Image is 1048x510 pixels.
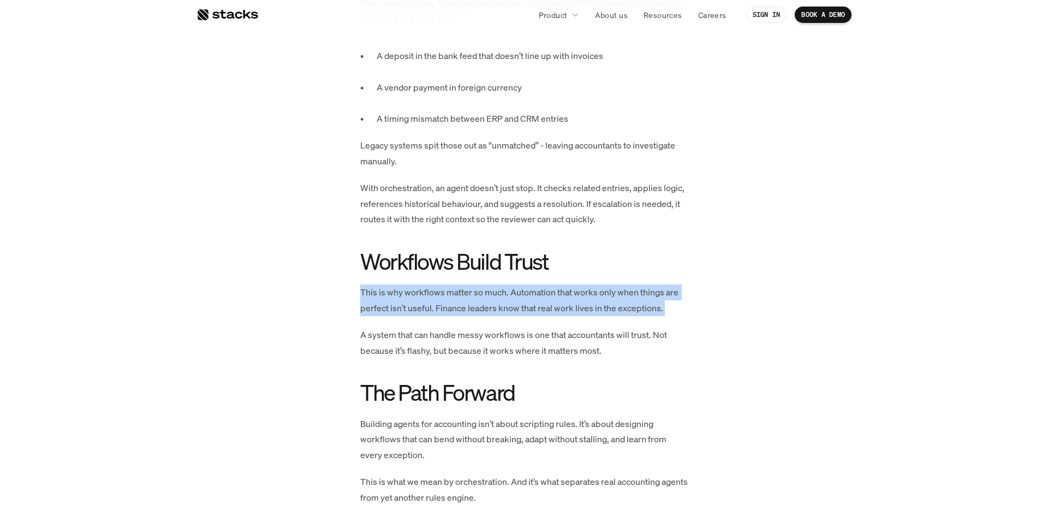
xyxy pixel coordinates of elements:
[360,380,688,405] h2: The Path Forward
[360,249,688,274] h2: Workflows Build Trust
[637,5,689,25] a: Resources
[360,474,688,506] p: This is what we mean by orchestration. And it’s what separates real accounting agents from yet an...
[644,9,682,21] p: Resources
[692,5,733,25] a: Careers
[360,416,688,463] p: Building agents for accounting isn’t about scripting rules. It’s about designing workflows that c...
[795,7,851,23] a: BOOK A DEMO
[360,180,688,227] p: With orchestration, an agent doesn’t just stop. It checks related entries, applies logic, referen...
[360,138,688,169] p: Legacy systems spit those out as “unmatched” - leaving accountants to investigate manually.
[360,284,688,316] p: This is why workflows matter so much. Automation that works only when things are perfect isn’t us...
[698,9,727,21] p: Careers
[801,11,845,19] p: BOOK A DEMO
[377,111,688,127] p: A timing mismatch between ERP and CRM entries
[595,9,628,21] p: About us
[377,48,688,80] p: A deposit in the bank feed that doesn’t line up with invoices
[377,80,688,111] p: A vendor payment in foreign currency
[539,9,568,21] p: Product
[753,11,781,19] p: SIGN IN
[588,5,634,25] a: About us
[746,7,787,23] a: SIGN IN
[360,327,688,359] p: A system that can handle messy workflows is one that accountants will trust. Not because it’s fla...
[129,208,177,216] a: Privacy Policy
